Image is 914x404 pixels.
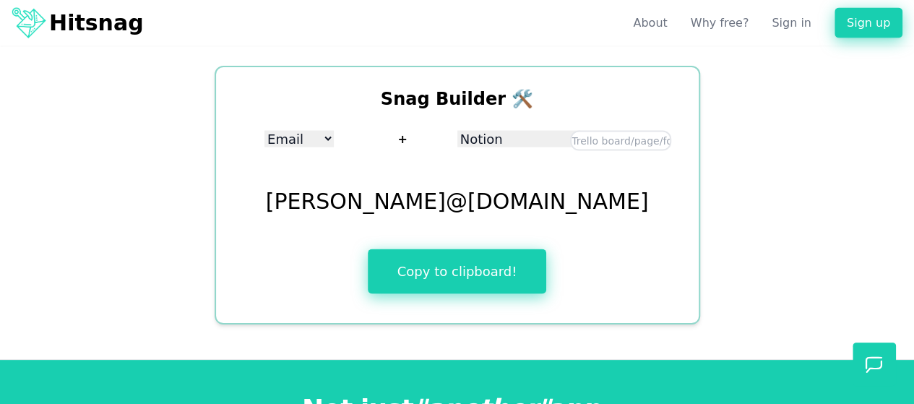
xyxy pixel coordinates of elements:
img: Logo [12,6,46,40]
strong: + [397,132,407,146]
iframe: Feedback Button [853,343,896,386]
a: Sign in [772,14,811,32]
span: @[DOMAIN_NAME] [446,189,649,214]
a: About [633,14,667,32]
span: [PERSON_NAME] [266,189,446,214]
button: Copy to clipboard! [368,249,547,294]
strong: Snag Builder 🛠 [381,87,534,111]
input: Trello board/page/foldername/channel [570,131,671,151]
h1: Hitsnag [49,9,144,37]
a: Why free? [691,14,749,32]
a: Sign up [835,8,902,38]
